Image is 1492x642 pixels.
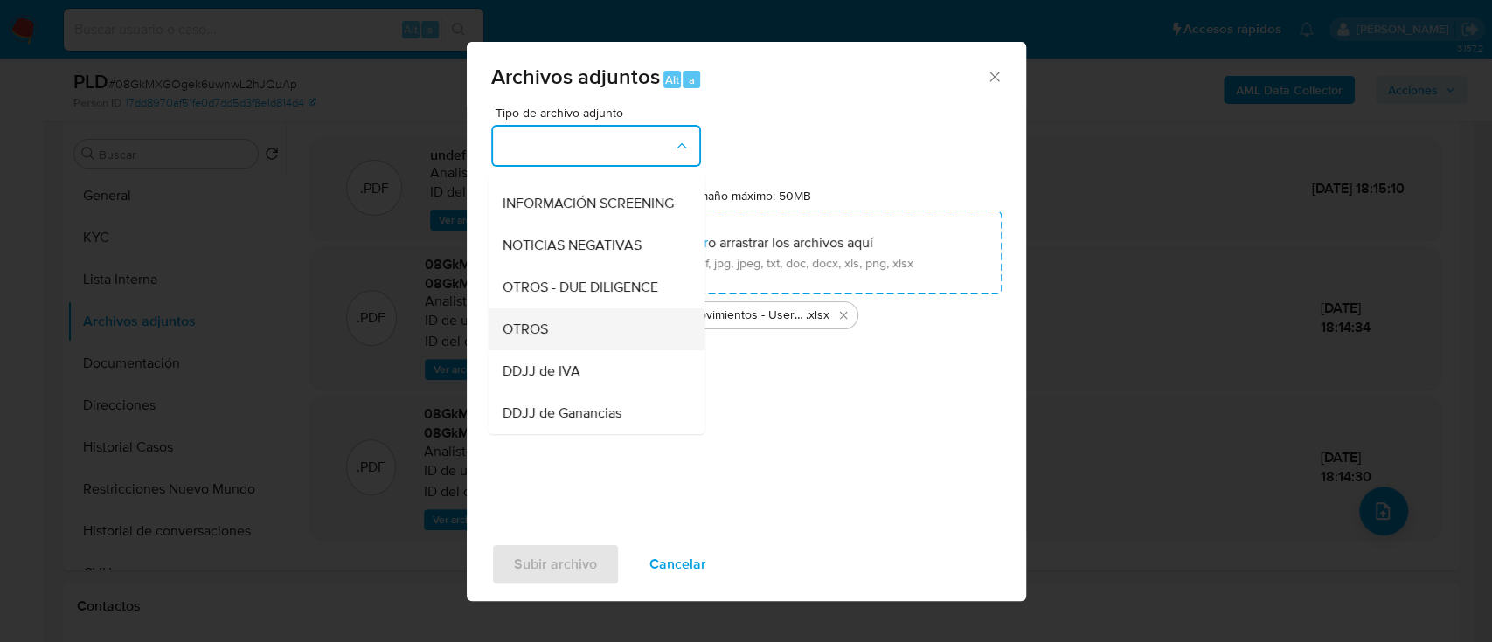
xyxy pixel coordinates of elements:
[686,188,811,204] label: Tamaño máximo: 50MB
[502,404,621,422] span: DDJJ de Ganancias
[496,107,705,119] span: Tipo de archivo adjunto
[806,307,829,324] span: .xlsx
[491,294,1002,329] ul: Archivos seleccionados
[491,61,660,92] span: Archivos adjuntos
[502,195,673,212] span: INFORMACIÓN SCREENING
[665,72,679,88] span: Alt
[649,545,706,583] span: Cancelar
[690,307,806,324] span: Movimientos - User 214257929
[502,237,641,254] span: NOTICIAS NEGATIVAS
[986,68,1002,84] button: Cerrar
[689,72,695,88] span: a
[833,305,854,326] button: Eliminar Movimientos - User 214257929.xlsx
[502,321,547,338] span: OTROS
[627,543,729,585] button: Cancelar
[502,362,579,380] span: DDJJ de IVA
[502,279,657,296] span: OTROS - DUE DILIGENCE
